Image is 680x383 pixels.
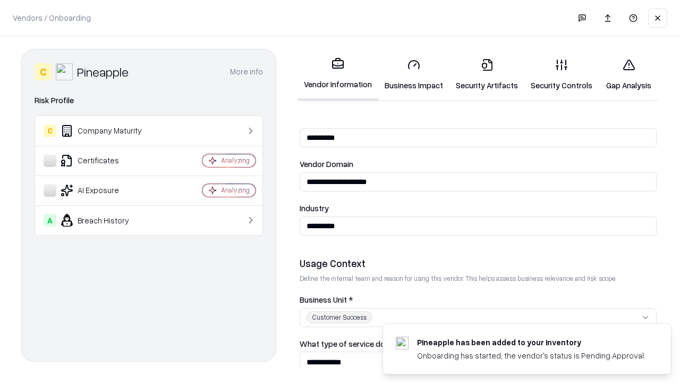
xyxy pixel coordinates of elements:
[417,350,645,361] div: Onboarding has started, the vendor's status is Pending Approval.
[300,296,657,304] label: Business Unit *
[44,214,56,227] div: A
[44,214,171,227] div: Breach History
[44,124,171,137] div: Company Maturity
[378,50,449,99] a: Business Impact
[300,257,657,270] div: Usage Context
[221,186,250,195] div: Analyzing
[300,160,657,168] label: Vendor Domain
[35,94,263,107] div: Risk Profile
[230,62,263,81] button: More info
[35,63,52,80] div: C
[44,124,56,137] div: C
[300,274,657,283] p: Define the internal team and reason for using this vendor. This helps assess business relevance a...
[300,308,657,327] button: Customer Success
[300,340,657,348] label: What type of service does the vendor provide? *
[77,63,129,80] div: Pineapple
[599,50,659,99] a: Gap Analysis
[300,204,657,212] label: Industry
[56,63,73,80] img: Pineapple
[221,156,250,165] div: Analyzing
[307,311,372,323] div: Customer Success
[44,154,171,167] div: Certificates
[524,50,599,99] a: Security Controls
[396,337,409,349] img: pineappleenergy.com
[297,49,378,101] a: Vendor Information
[44,184,171,197] div: AI Exposure
[449,50,524,99] a: Security Artifacts
[13,12,91,23] p: Vendors / Onboarding
[417,337,645,348] div: Pineapple has been added to your inventory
